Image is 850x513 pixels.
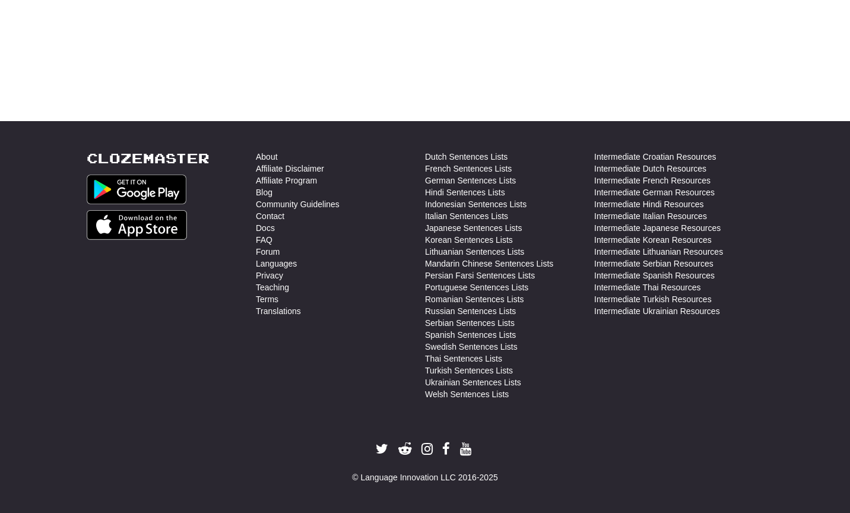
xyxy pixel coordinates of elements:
[87,175,186,204] img: Get it on Google Play
[256,270,283,281] a: Privacy
[425,258,553,270] a: Mandarin Chinese Sentences Lists
[425,329,516,341] a: Spanish Sentences Lists
[256,305,301,317] a: Translations
[594,293,712,305] a: Intermediate Turkish Resources
[256,246,280,258] a: Forum
[594,210,707,222] a: Intermediate Italian Resources
[425,234,513,246] a: Korean Sentences Lists
[256,198,340,210] a: Community Guidelines
[256,210,284,222] a: Contact
[256,234,272,246] a: FAQ
[594,186,715,198] a: Intermediate German Resources
[256,222,275,234] a: Docs
[256,151,278,163] a: About
[594,175,711,186] a: Intermediate French Resources
[594,246,723,258] a: Intermediate Lithuanian Resources
[594,151,716,163] a: Intermediate Croatian Resources
[594,281,701,293] a: Intermediate Thai Resources
[256,258,297,270] a: Languages
[87,151,210,166] a: Clozemaster
[425,293,524,305] a: Romanian Sentences Lists
[87,210,187,240] img: Get it on App Store
[425,353,502,365] a: Thai Sentences Lists
[256,281,289,293] a: Teaching
[425,305,516,317] a: Russian Sentences Lists
[594,258,713,270] a: Intermediate Serbian Resources
[425,222,522,234] a: Japanese Sentences Lists
[425,186,505,198] a: Hindi Sentences Lists
[594,198,703,210] a: Intermediate Hindi Resources
[594,163,706,175] a: Intermediate Dutch Resources
[594,305,720,317] a: Intermediate Ukrainian Resources
[425,388,509,400] a: Welsh Sentences Lists
[594,222,721,234] a: Intermediate Japanese Resources
[425,175,516,186] a: German Sentences Lists
[425,151,508,163] a: Dutch Sentences Lists
[594,270,715,281] a: Intermediate Spanish Resources
[256,293,278,305] a: Terms
[425,376,521,388] a: Ukrainian Sentences Lists
[87,471,763,483] div: © Language Innovation LLC 2016-2025
[425,246,524,258] a: Lithuanian Sentences Lists
[425,198,527,210] a: Indonesian Sentences Lists
[256,175,317,186] a: Affiliate Program
[425,163,512,175] a: French Sentences Lists
[256,186,272,198] a: Blog
[425,270,535,281] a: Persian Farsi Sentences Lists
[425,365,513,376] a: Turkish Sentences Lists
[425,317,515,329] a: Serbian Sentences Lists
[256,163,324,175] a: Affiliate Disclaimer
[425,341,518,353] a: Swedish Sentences Lists
[425,281,528,293] a: Portuguese Sentences Lists
[594,234,712,246] a: Intermediate Korean Resources
[425,210,508,222] a: Italian Sentences Lists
